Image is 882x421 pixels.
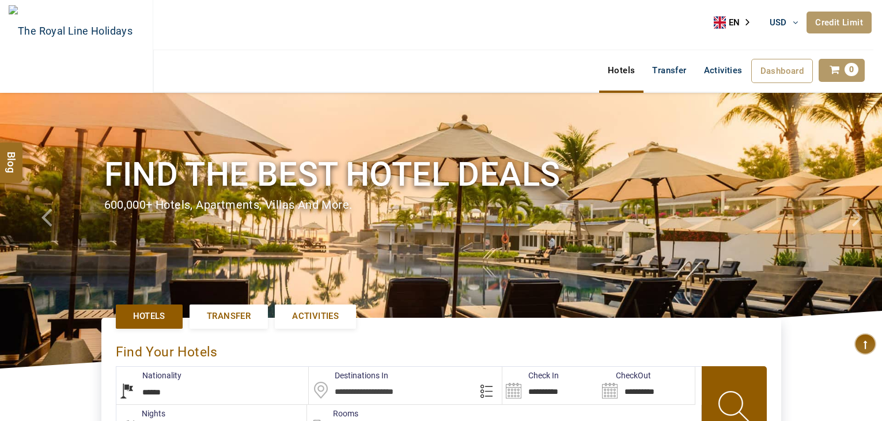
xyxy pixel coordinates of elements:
[807,12,872,33] a: Credit Limit
[309,370,388,381] label: Destinations In
[643,59,695,82] a: Transfer
[819,59,865,82] a: 0
[714,14,758,31] div: Language
[104,197,778,213] div: 600,000+ hotels, apartments, villas and more.
[133,310,165,322] span: Hotels
[770,17,787,28] span: USD
[116,305,183,328] a: Hotels
[307,408,358,419] label: Rooms
[599,367,695,404] input: Search
[275,305,356,328] a: Activities
[292,310,339,322] span: Activities
[599,370,651,381] label: CheckOut
[502,370,559,381] label: Check In
[4,151,19,161] span: Blog
[116,332,767,366] div: Find Your Hotels
[104,153,778,196] h1: Find the best hotel deals
[190,305,268,328] a: Transfer
[714,14,758,31] aside: Language selected: English
[207,310,251,322] span: Transfer
[845,63,858,76] span: 0
[502,367,599,404] input: Search
[116,370,181,381] label: Nationality
[760,66,804,76] span: Dashboard
[714,14,758,31] a: EN
[116,408,165,419] label: nights
[599,59,643,82] a: Hotels
[695,59,751,82] a: Activities
[9,5,133,57] img: The Royal Line Holidays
